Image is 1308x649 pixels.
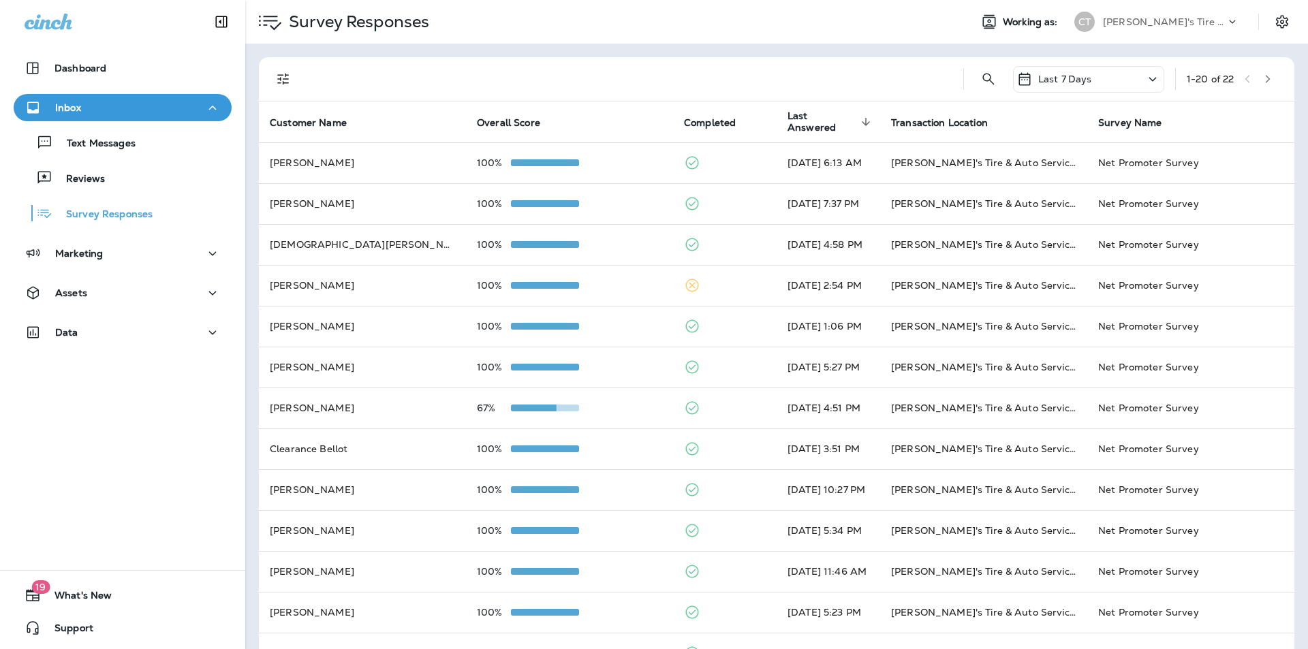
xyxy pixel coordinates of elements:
[777,592,880,633] td: [DATE] 5:23 PM
[259,183,466,224] td: [PERSON_NAME]
[477,402,511,413] p: 67%
[1087,183,1294,224] td: Net Promoter Survey
[14,94,232,121] button: Inbox
[1087,428,1294,469] td: Net Promoter Survey
[14,319,232,346] button: Data
[684,117,736,129] span: Completed
[880,183,1087,224] td: [PERSON_NAME]'s Tire & Auto Service | Ambassador
[55,287,87,298] p: Assets
[1187,74,1234,84] div: 1 - 20 of 22
[1270,10,1294,34] button: Settings
[14,199,232,227] button: Survey Responses
[41,590,112,606] span: What's New
[259,510,466,551] td: [PERSON_NAME]
[477,116,558,129] span: Overall Score
[270,117,347,129] span: Customer Name
[880,306,1087,347] td: [PERSON_NAME]'s Tire & Auto Service | Ambassador
[477,117,540,129] span: Overall Score
[31,580,50,594] span: 19
[477,239,511,250] p: 100%
[975,65,1002,93] button: Search Survey Responses
[777,510,880,551] td: [DATE] 5:34 PM
[477,362,511,373] p: 100%
[880,347,1087,387] td: [PERSON_NAME]'s Tire & Auto Service | Ambassador
[777,551,880,592] td: [DATE] 11:46 AM
[1098,117,1162,129] span: Survey Name
[880,551,1087,592] td: [PERSON_NAME]'s Tire & Auto Service | Ambassador
[777,224,880,265] td: [DATE] 4:58 PM
[777,142,880,183] td: [DATE] 6:13 AM
[55,327,78,338] p: Data
[777,347,880,387] td: [DATE] 5:27 PM
[53,138,136,151] p: Text Messages
[880,592,1087,633] td: [PERSON_NAME]'s Tire & Auto Service | Laplace
[1087,224,1294,265] td: Net Promoter Survey
[52,208,153,221] p: Survey Responses
[259,224,466,265] td: [DEMOGRAPHIC_DATA][PERSON_NAME]
[1087,469,1294,510] td: Net Promoter Survey
[788,110,875,133] span: Last Answered
[14,128,232,157] button: Text Messages
[14,279,232,306] button: Assets
[477,157,511,168] p: 100%
[259,306,466,347] td: [PERSON_NAME]
[54,63,106,74] p: Dashboard
[1087,592,1294,633] td: Net Promoter Survey
[777,265,880,306] td: [DATE] 2:54 PM
[259,265,466,306] td: [PERSON_NAME]
[777,183,880,224] td: [DATE] 7:37 PM
[259,551,466,592] td: [PERSON_NAME]
[1003,16,1061,28] span: Working as:
[259,428,466,469] td: Clearance Bellot
[1038,74,1092,84] p: Last 7 Days
[1087,551,1294,592] td: Net Promoter Survey
[14,163,232,192] button: Reviews
[477,321,511,332] p: 100%
[477,198,511,209] p: 100%
[1087,347,1294,387] td: Net Promoter Survey
[259,592,466,633] td: [PERSON_NAME]
[1087,510,1294,551] td: Net Promoter Survey
[270,65,297,93] button: Filters
[55,248,103,259] p: Marketing
[880,224,1087,265] td: [PERSON_NAME]'s Tire & Auto Service | [GEOGRAPHIC_DATA][PERSON_NAME]
[477,525,511,536] p: 100%
[880,387,1087,428] td: [PERSON_NAME]'s Tire & Auto Service | Laplace
[880,142,1087,183] td: [PERSON_NAME]'s Tire & Auto Service | [GEOGRAPHIC_DATA][PERSON_NAME]
[477,443,511,454] p: 100%
[880,510,1087,551] td: [PERSON_NAME]'s Tire & Auto Service | Laplace
[1087,142,1294,183] td: Net Promoter Survey
[283,12,429,32] p: Survey Responses
[477,280,511,291] p: 100%
[891,117,988,129] span: Transaction Location
[14,614,232,642] button: Support
[777,387,880,428] td: [DATE] 4:51 PM
[14,240,232,267] button: Marketing
[259,469,466,510] td: [PERSON_NAME]
[259,142,466,183] td: [PERSON_NAME]
[14,54,232,82] button: Dashboard
[880,265,1087,306] td: [PERSON_NAME]'s Tire & Auto Service | [GEOGRAPHIC_DATA][PERSON_NAME]
[259,347,466,387] td: [PERSON_NAME]
[1103,16,1226,27] p: [PERSON_NAME]'s Tire & Auto
[477,566,511,577] p: 100%
[55,102,81,113] p: Inbox
[891,116,1006,129] span: Transaction Location
[1087,387,1294,428] td: Net Promoter Survey
[202,8,240,35] button: Collapse Sidebar
[777,469,880,510] td: [DATE] 10:27 PM
[259,387,466,428] td: [PERSON_NAME]
[270,116,364,129] span: Customer Name
[41,622,93,639] span: Support
[1087,265,1294,306] td: Net Promoter Survey
[777,306,880,347] td: [DATE] 1:06 PM
[777,428,880,469] td: [DATE] 3:51 PM
[14,582,232,609] button: 19What's New
[1074,12,1095,32] div: CT
[477,607,511,618] p: 100%
[684,116,753,129] span: Completed
[880,469,1087,510] td: [PERSON_NAME]'s Tire & Auto Service | Ambassador
[1087,306,1294,347] td: Net Promoter Survey
[477,484,511,495] p: 100%
[880,428,1087,469] td: [PERSON_NAME]'s Tire & Auto Service | [GEOGRAPHIC_DATA][PERSON_NAME]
